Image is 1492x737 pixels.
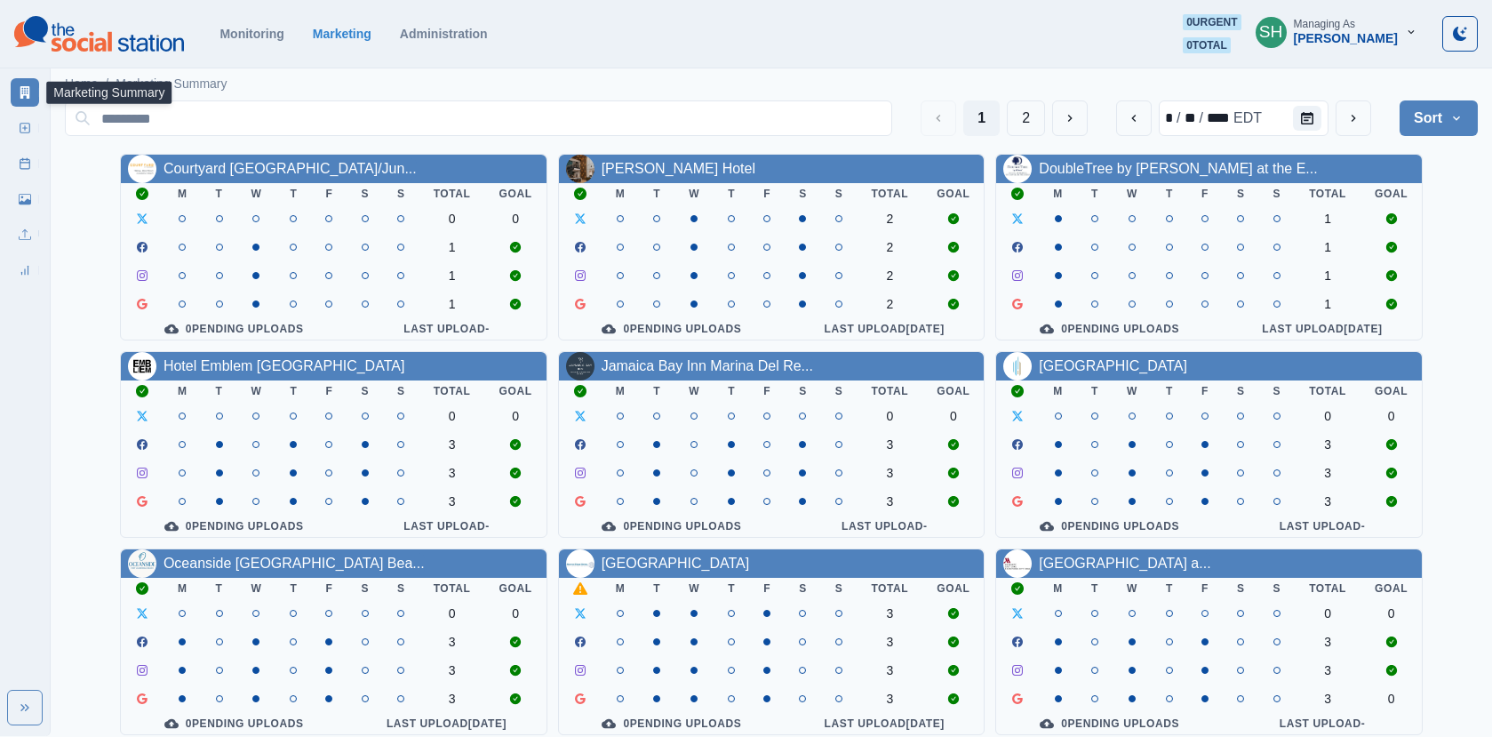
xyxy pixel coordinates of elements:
[871,212,908,226] div: 2
[499,606,532,621] div: 0
[237,183,276,204] th: W
[237,381,276,402] th: W
[434,692,471,706] div: 3
[799,519,969,533] div: Last Upload -
[871,297,908,311] div: 2
[566,155,594,183] img: 389951137540893
[566,549,594,578] img: 87659035928
[749,183,785,204] th: F
[1039,578,1077,599] th: M
[116,75,227,93] a: Marketing Summary
[313,27,371,41] a: Marketing
[821,381,858,402] th: S
[1375,606,1408,621] div: 0
[485,381,547,402] th: Goal
[1183,14,1241,30] span: 0 urgent
[361,717,531,731] div: Last Upload [DATE]
[383,578,419,599] th: S
[1183,108,1198,129] div: day
[1400,100,1478,136] button: Sort
[434,409,471,423] div: 0
[1309,268,1346,283] div: 1
[714,578,749,599] th: T
[135,322,333,336] div: 0 Pending Uploads
[434,437,471,452] div: 3
[400,27,488,41] a: Administration
[1442,16,1478,52] button: Toggle Mode
[1113,381,1152,402] th: W
[566,352,594,381] img: 136410456386176
[1039,161,1317,176] a: DoubleTree by [PERSON_NAME] at the E...
[1039,556,1210,571] a: [GEOGRAPHIC_DATA] a...
[361,322,531,336] div: Last Upload -
[871,409,908,423] div: 0
[1259,381,1296,402] th: S
[785,381,821,402] th: S
[1077,381,1113,402] th: T
[857,381,922,402] th: Total
[602,358,813,373] a: Jamaica Bay Inn Marina Del Re...
[1309,297,1346,311] div: 1
[573,519,771,533] div: 0 Pending Uploads
[1003,549,1032,578] img: 190190341029631
[922,183,984,204] th: Goal
[164,381,202,402] th: M
[1237,519,1408,533] div: Last Upload -
[1360,381,1422,402] th: Goal
[434,466,471,480] div: 3
[749,381,785,402] th: F
[602,161,755,176] a: [PERSON_NAME] Hotel
[419,183,485,204] th: Total
[1187,578,1223,599] th: F
[65,75,227,93] nav: breadcrumb
[1113,183,1152,204] th: W
[1113,578,1152,599] th: W
[1052,100,1088,136] button: Next Media
[921,100,956,136] button: Previous
[573,322,771,336] div: 0 Pending Uploads
[1152,578,1187,599] th: T
[1294,18,1355,30] div: Managing As
[1309,240,1346,254] div: 1
[434,297,471,311] div: 1
[485,578,547,599] th: Goal
[1152,183,1187,204] th: T
[857,183,922,204] th: Total
[11,114,39,142] a: New Post
[485,183,547,204] th: Goal
[135,519,333,533] div: 0 Pending Uploads
[11,185,39,213] a: Media Library
[1375,409,1408,423] div: 0
[419,381,485,402] th: Total
[105,75,108,93] span: /
[347,578,383,599] th: S
[674,578,714,599] th: W
[749,578,785,599] th: F
[1010,519,1209,533] div: 0 Pending Uploads
[275,381,311,402] th: T
[164,358,404,373] a: Hotel Emblem [GEOGRAPHIC_DATA]
[14,16,184,52] img: logoTextSVG.62801f218bc96a9b266caa72a09eb111.svg
[602,183,640,204] th: M
[1010,322,1209,336] div: 0 Pending Uploads
[434,212,471,226] div: 0
[639,183,674,204] th: T
[275,183,311,204] th: T
[383,381,419,402] th: S
[1309,692,1346,706] div: 3
[1232,108,1264,129] div: time zone
[1309,437,1346,452] div: 3
[1223,381,1259,402] th: S
[1003,352,1032,381] img: 123643014447170
[1010,717,1209,731] div: 0 Pending Uploads
[602,578,640,599] th: M
[1205,108,1232,129] div: year
[1163,108,1175,129] div: month
[434,606,471,621] div: 0
[639,578,674,599] th: T
[11,256,39,284] a: Review Summary
[1360,578,1422,599] th: Goal
[871,606,908,621] div: 3
[434,494,471,509] div: 3
[1241,14,1432,50] button: Managing As[PERSON_NAME]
